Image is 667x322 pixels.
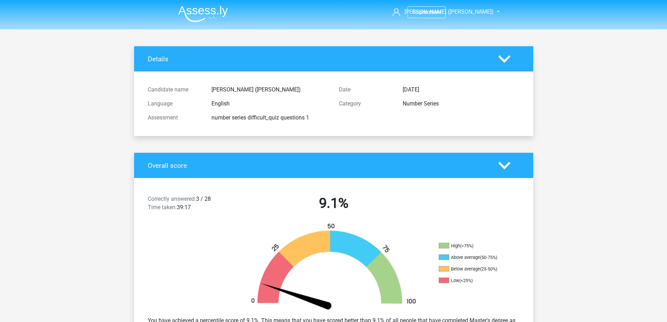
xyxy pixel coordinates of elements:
[148,55,488,63] h4: Details
[404,8,494,15] span: [PERSON_NAME] ([PERSON_NAME])
[206,114,334,122] div: number series difficult_quiz questions 1
[243,195,424,212] h2: 9.1%
[459,278,473,283] div: (<25%)
[439,278,509,284] li: Low
[480,255,497,260] div: (50-75%)
[148,204,177,211] span: Time taken:
[480,266,497,272] div: (25-50%)
[460,243,473,248] div: (>75%)
[206,100,334,108] div: English
[419,9,441,15] span: premium
[143,85,206,94] div: Candidate name
[390,8,494,16] a: [PERSON_NAME] ([PERSON_NAME])
[178,6,228,22] img: Assessly
[439,243,509,249] li: High
[439,266,509,272] li: Below average
[239,223,428,311] img: 9.368dbdf3dc12.png
[408,7,445,17] a: Gopremium
[206,85,334,94] div: [PERSON_NAME] ([PERSON_NAME])
[397,100,525,108] div: Number Series
[412,9,419,15] span: Go
[397,85,525,94] div: [DATE]
[143,195,238,214] div: 3 / 28 39:17
[143,100,206,108] div: Language
[334,85,397,94] div: Date
[143,114,206,122] div: Assessment
[439,254,509,261] li: Above average
[148,196,196,202] span: Correctly answered:
[148,162,488,170] h4: Overall score
[334,100,397,108] div: Category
